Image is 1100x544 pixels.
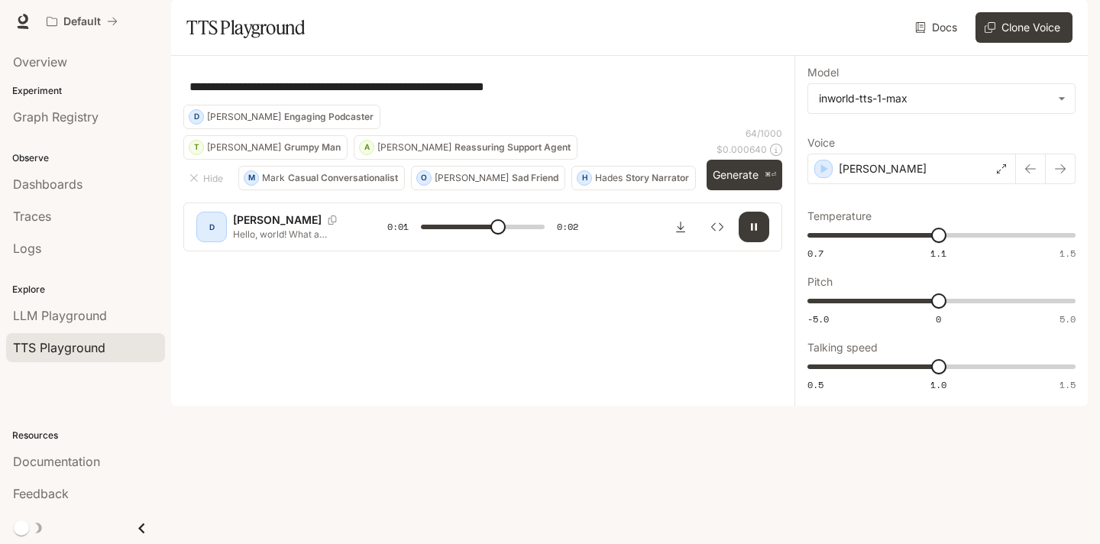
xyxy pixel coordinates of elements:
[595,173,623,183] p: Hades
[63,15,101,28] p: Default
[807,342,878,353] p: Talking speed
[183,135,348,160] button: T[PERSON_NAME]Grumpy Man
[238,166,405,190] button: MMarkCasual Conversationalist
[377,143,451,152] p: [PERSON_NAME]
[189,135,203,160] div: T
[819,91,1050,106] div: inworld-tts-1-max
[387,219,409,235] span: 0:01
[912,12,963,43] a: Docs
[577,166,591,190] div: H
[1060,247,1076,260] span: 1.5
[807,312,829,325] span: -5.0
[411,166,565,190] button: O[PERSON_NAME]Sad Friend
[717,143,767,156] p: $ 0.000640
[183,105,380,129] button: D[PERSON_NAME]Engaging Podcaster
[665,212,696,242] button: Download audio
[455,143,571,152] p: Reassuring Support Agent
[807,67,839,78] p: Model
[199,215,224,239] div: D
[807,277,833,287] p: Pitch
[360,135,374,160] div: A
[186,12,305,43] h1: TTS Playground
[557,219,578,235] span: 0:02
[512,173,558,183] p: Sad Friend
[322,215,343,225] button: Copy Voice ID
[1060,378,1076,391] span: 1.5
[207,143,281,152] p: [PERSON_NAME]
[839,161,927,176] p: [PERSON_NAME]
[40,6,125,37] button: All workspaces
[702,212,733,242] button: Inspect
[930,378,946,391] span: 1.0
[262,173,285,183] p: Mark
[288,173,398,183] p: Casual Conversationalist
[207,112,281,121] p: [PERSON_NAME]
[807,138,835,148] p: Voice
[183,166,232,190] button: Hide
[233,212,322,228] p: [PERSON_NAME]
[807,378,823,391] span: 0.5
[975,12,1072,43] button: Clone Voice
[808,84,1075,113] div: inworld-tts-1-max
[284,112,374,121] p: Engaging Podcaster
[626,173,689,183] p: Story Narrator
[571,166,696,190] button: HHadesStory Narrator
[1060,312,1076,325] span: 5.0
[189,105,203,129] div: D
[807,211,872,222] p: Temperature
[284,143,341,152] p: Grumpy Man
[707,160,782,191] button: Generate⌘⏎
[354,135,577,160] button: A[PERSON_NAME]Reassuring Support Agent
[435,173,509,183] p: [PERSON_NAME]
[417,166,431,190] div: O
[936,312,941,325] span: 0
[807,247,823,260] span: 0.7
[746,127,782,140] p: 64 / 1000
[930,247,946,260] span: 1.1
[765,170,776,180] p: ⌘⏎
[244,166,258,190] div: M
[233,228,351,241] p: Hello, world! What a wonderful day to be a text-to-speech model!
